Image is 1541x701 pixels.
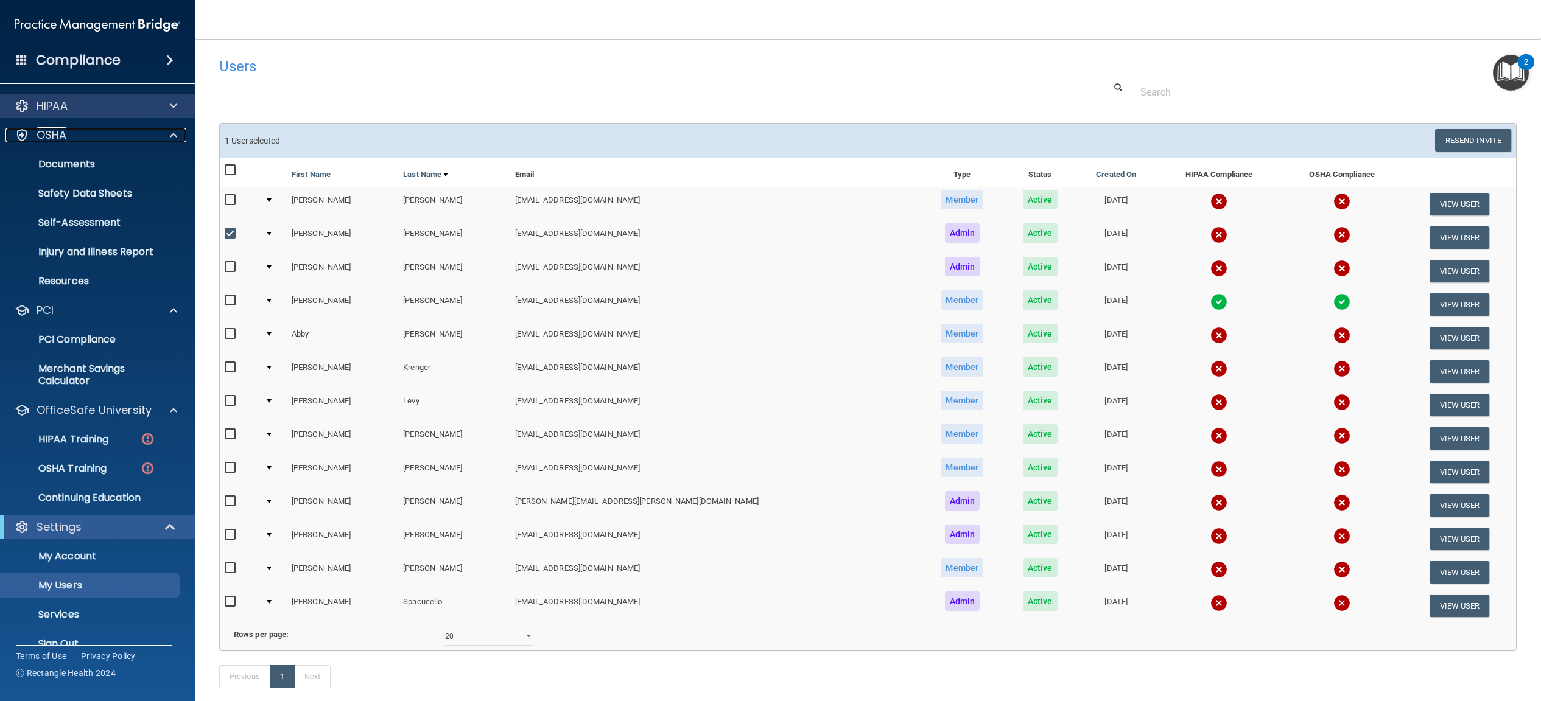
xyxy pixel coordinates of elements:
span: Active [1023,525,1058,544]
td: Spacucello [398,589,510,622]
p: Resources [8,275,174,287]
span: Admin [945,591,980,611]
p: My Users [8,579,174,591]
span: Active [1023,357,1058,377]
td: [DATE] [1076,589,1157,622]
th: HIPAA Compliance [1157,158,1282,187]
td: [DATE] [1076,556,1157,589]
td: [DATE] [1076,388,1157,422]
td: [PERSON_NAME] [287,187,398,221]
td: [PERSON_NAME] [398,254,510,288]
img: cross.ca9f0e7f.svg [1210,327,1227,344]
td: [EMAIL_ADDRESS][DOMAIN_NAME] [510,321,921,355]
td: [PERSON_NAME] [287,254,398,288]
img: cross.ca9f0e7f.svg [1333,561,1350,578]
p: Self-Assessment [8,217,174,229]
span: Member [941,290,983,310]
p: HIPAA Training [8,433,108,445]
td: [EMAIL_ADDRESS][DOMAIN_NAME] [510,187,921,221]
button: Open Resource Center, 2 new notifications [1493,55,1529,91]
button: View User [1430,260,1490,282]
p: Injury and Illness Report [8,246,174,258]
td: Levy [398,388,510,422]
button: View User [1430,226,1490,249]
span: Active [1023,257,1058,276]
a: HIPAA [15,99,177,113]
button: View User [1430,494,1490,517]
button: Resend Invite [1435,129,1511,152]
img: cross.ca9f0e7f.svg [1333,494,1350,511]
td: Abby [287,321,398,355]
img: cross.ca9f0e7f.svg [1210,260,1227,277]
span: Admin [945,491,980,511]
td: [PERSON_NAME] [398,556,510,589]
a: Previous [219,665,270,688]
td: [PERSON_NAME] [398,522,510,556]
button: View User [1430,360,1490,383]
td: Krenger [398,355,510,388]
h4: Compliance [36,52,121,69]
td: [DATE] [1076,288,1157,321]
td: [PERSON_NAME] [287,422,398,455]
span: Member [941,391,983,410]
td: [EMAIL_ADDRESS][DOMAIN_NAME] [510,589,921,622]
img: tick.e7d51cea.svg [1210,293,1227,310]
img: cross.ca9f0e7f.svg [1333,427,1350,444]
img: cross.ca9f0e7f.svg [1333,327,1350,344]
p: HIPAA [37,99,68,113]
img: danger-circle.6113f641.png [140,431,155,447]
a: Settings [15,520,177,534]
img: cross.ca9f0e7f.svg [1333,193,1350,210]
td: [PERSON_NAME] [287,522,398,556]
p: PCI Compliance [8,333,174,346]
td: [DATE] [1076,355,1157,388]
td: [PERSON_NAME] [398,288,510,321]
span: Active [1023,190,1058,209]
a: OSHA [15,128,177,142]
td: [EMAIL_ADDRESS][DOMAIN_NAME] [510,355,921,388]
td: [PERSON_NAME] [287,489,398,522]
p: Merchant Savings Calculator [8,363,174,387]
th: Email [510,158,921,187]
img: cross.ca9f0e7f.svg [1210,595,1227,612]
td: [DATE] [1076,522,1157,556]
img: cross.ca9f0e7f.svg [1333,360,1350,377]
img: tick.e7d51cea.svg [1333,293,1350,310]
button: View User [1430,561,1490,584]
th: OSHA Compliance [1281,158,1403,187]
td: [PERSON_NAME] [398,187,510,221]
a: OfficeSafe University [15,403,177,417]
td: [EMAIL_ADDRESS][DOMAIN_NAME] [510,288,921,321]
p: Settings [37,520,82,534]
td: [PERSON_NAME] [287,288,398,321]
td: [EMAIL_ADDRESS][DOMAIN_NAME] [510,522,921,556]
button: View User [1430,293,1490,316]
span: Active [1023,458,1058,477]
td: [DATE] [1076,187,1157,221]
button: View User [1430,327,1490,349]
p: OSHA [37,128,67,142]
input: Search [1140,81,1508,103]
span: Admin [945,257,980,276]
a: Last Name [403,167,448,182]
p: Safety Data Sheets [8,187,174,200]
a: Privacy Policy [81,650,136,662]
span: Admin [945,525,980,544]
span: Active [1023,424,1058,444]
span: Active [1023,324,1058,343]
td: [DATE] [1076,489,1157,522]
img: cross.ca9f0e7f.svg [1210,561,1227,578]
td: [DATE] [1076,455,1157,489]
span: Admin [945,223,980,243]
p: PCI [37,303,54,318]
a: Next [294,665,331,688]
p: OSHA Training [8,462,107,475]
td: [PERSON_NAME] [398,422,510,455]
img: cross.ca9f0e7f.svg [1210,226,1227,243]
img: cross.ca9f0e7f.svg [1333,260,1350,277]
td: [EMAIL_ADDRESS][DOMAIN_NAME] [510,455,921,489]
td: [DATE] [1076,321,1157,355]
h4: Users [219,58,969,74]
p: Services [8,609,174,621]
th: Status [1004,158,1075,187]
